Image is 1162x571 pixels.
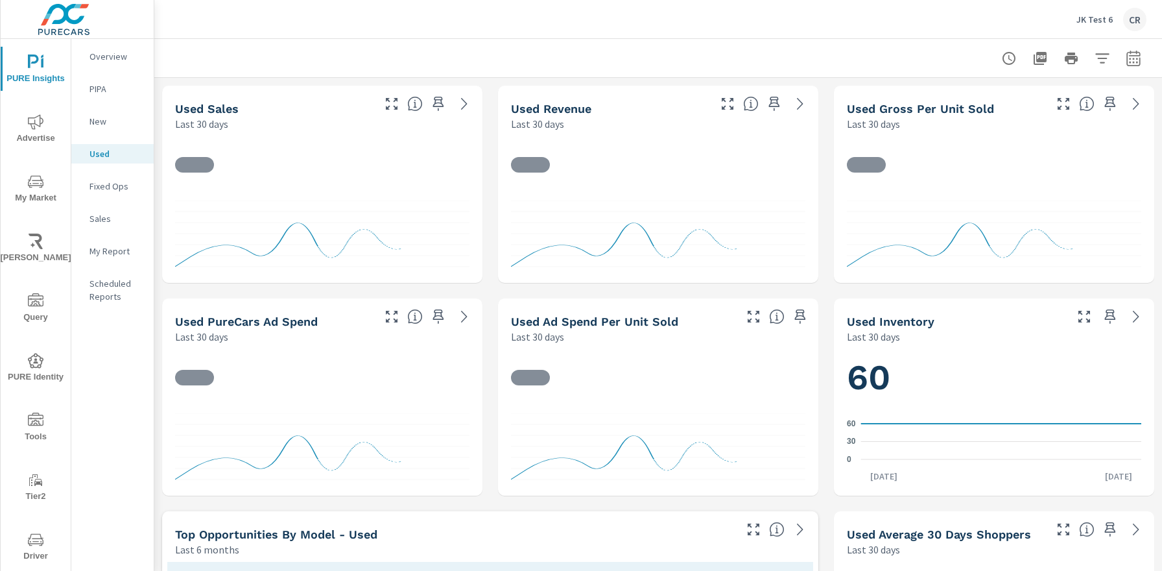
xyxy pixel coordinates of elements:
[89,212,143,225] p: Sales
[1074,306,1095,327] button: Make Fullscreen
[1053,93,1074,114] button: Make Fullscreen
[1120,45,1146,71] button: Select Date Range
[407,309,423,324] span: Total cost of media for all PureCars channels for the selected dealership group over the selected...
[1123,8,1146,31] div: CR
[847,356,1141,400] h1: 60
[1100,519,1120,540] span: Save this to your personalized report
[1079,96,1095,112] span: Average gross profit generated by the dealership for each vehicle sold over the selected date ran...
[71,144,154,164] div: Used
[428,306,449,327] span: Save this to your personalized report
[861,470,907,483] p: [DATE]
[790,519,811,540] a: See more details in report
[847,116,900,132] p: Last 30 days
[1096,470,1141,483] p: [DATE]
[5,174,67,206] span: My Market
[847,542,900,557] p: Last 30 days
[1126,519,1146,540] a: See more details in report
[454,306,475,327] a: See more details in report
[89,277,143,303] p: Scheduled Reports
[5,55,67,86] span: PURE Insights
[790,93,811,114] a: See more details in report
[5,353,67,385] span: PURE Identity
[71,176,154,196] div: Fixed Ops
[769,309,785,324] span: Average cost of advertising per each vehicle sold at the dealer over the selected date range. The...
[89,50,143,63] p: Overview
[71,274,154,306] div: Scheduled Reports
[5,234,67,265] span: [PERSON_NAME]
[71,79,154,99] div: PIPA
[175,315,318,328] h5: Used PureCars Ad Spend
[1126,306,1146,327] a: See more details in report
[89,245,143,258] p: My Report
[71,47,154,66] div: Overview
[764,93,785,114] span: Save this to your personalized report
[381,93,402,114] button: Make Fullscreen
[5,532,67,564] span: Driver
[381,306,402,327] button: Make Fullscreen
[511,315,678,328] h5: Used Ad Spend Per Unit Sold
[847,419,856,428] text: 60
[743,96,759,112] span: Total sales revenue over the selected date range. [Source: This data is sourced from the dealer’s...
[847,528,1031,541] h5: Used Average 30 Days Shoppers
[511,116,564,132] p: Last 30 days
[1027,45,1053,71] button: "Export Report to PDF"
[1100,93,1120,114] span: Save this to your personalized report
[428,93,449,114] span: Save this to your personalized report
[5,472,67,504] span: Tier2
[89,147,143,160] p: Used
[5,114,67,146] span: Advertise
[743,306,764,327] button: Make Fullscreen
[175,102,239,115] h5: Used Sales
[1100,306,1120,327] span: Save this to your personalized report
[1053,519,1074,540] button: Make Fullscreen
[1089,45,1115,71] button: Apply Filters
[175,542,239,557] p: Last 6 months
[847,329,900,345] p: Last 30 days
[5,413,67,444] span: Tools
[71,241,154,261] div: My Report
[175,329,228,345] p: Last 30 days
[847,437,856,446] text: 30
[717,93,738,114] button: Make Fullscreen
[511,329,564,345] p: Last 30 days
[790,306,811,327] span: Save this to your personalized report
[175,116,228,132] p: Last 30 days
[89,180,143,193] p: Fixed Ops
[89,82,143,95] p: PIPA
[454,93,475,114] a: See more details in report
[769,522,785,537] span: Find the biggest opportunities within your model lineup by seeing how each model is selling in yo...
[1076,14,1113,25] p: JK Test 6
[407,96,423,112] span: Number of vehicles sold by the dealership over the selected date range. [Source: This data is sou...
[847,315,934,328] h5: Used Inventory
[71,112,154,131] div: New
[89,115,143,128] p: New
[1126,93,1146,114] a: See more details in report
[1058,45,1084,71] button: Print Report
[511,102,591,115] h5: Used Revenue
[175,528,377,541] h5: Top Opportunities by Model - Used
[847,455,851,464] text: 0
[5,293,67,325] span: Query
[1079,522,1095,537] span: A rolling 30 day total of daily Shoppers on the dealership website, averaged over the selected da...
[847,102,994,115] h5: Used Gross Per Unit Sold
[743,519,764,540] button: Make Fullscreen
[71,209,154,228] div: Sales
